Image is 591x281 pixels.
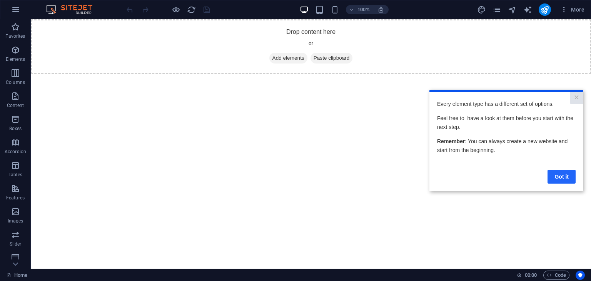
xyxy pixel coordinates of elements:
p: Boxes [9,125,22,132]
p: Images [8,218,23,224]
h6: Session time [517,271,537,280]
i: On resize automatically adjust zoom level to fit chosen device. [377,6,384,13]
p: Accordion [5,149,26,155]
button: navigator [508,5,517,14]
span: Remember [8,49,35,55]
p: Slider [10,241,22,247]
button: pages [492,5,502,14]
i: Pages (Ctrl+Alt+S) [492,5,501,14]
a: Got it [118,80,146,94]
p: Columns [6,79,25,85]
span: : You can always create a new website and start from the beginning. [8,49,138,63]
p: Content [7,102,24,109]
button: Click here to leave preview mode and continue editing [171,5,180,14]
p: Tables [8,172,22,178]
a: Close modal [140,2,154,14]
p: Favorites [5,33,25,39]
button: publish [539,3,551,16]
h6: 100% [357,5,370,14]
span: Paste clipboard [280,33,322,44]
span: Feel free to have a look at them before you start with the next step. [8,25,144,40]
span: More [560,6,584,13]
p: Features [6,195,25,201]
i: AI Writer [523,5,532,14]
span: 00 00 [525,271,537,280]
span: : [530,272,531,278]
img: Editor Logo [44,5,102,14]
a: Click to cancel selection. Double-click to open Pages [6,271,27,280]
span: Code [547,271,566,280]
span: Every element type has a different set of options. [8,11,124,17]
button: Usercentrics [576,271,585,280]
button: 100% [346,5,373,14]
i: Reload page [187,5,196,14]
i: Navigator [508,5,517,14]
button: Code [543,271,569,280]
button: reload [187,5,196,14]
button: text_generator [523,5,533,14]
button: More [557,3,588,16]
p: Elements [6,56,25,62]
i: Publish [540,5,549,14]
span: Add elements [239,33,277,44]
button: design [477,5,486,14]
i: Design (Ctrl+Alt+Y) [477,5,486,14]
